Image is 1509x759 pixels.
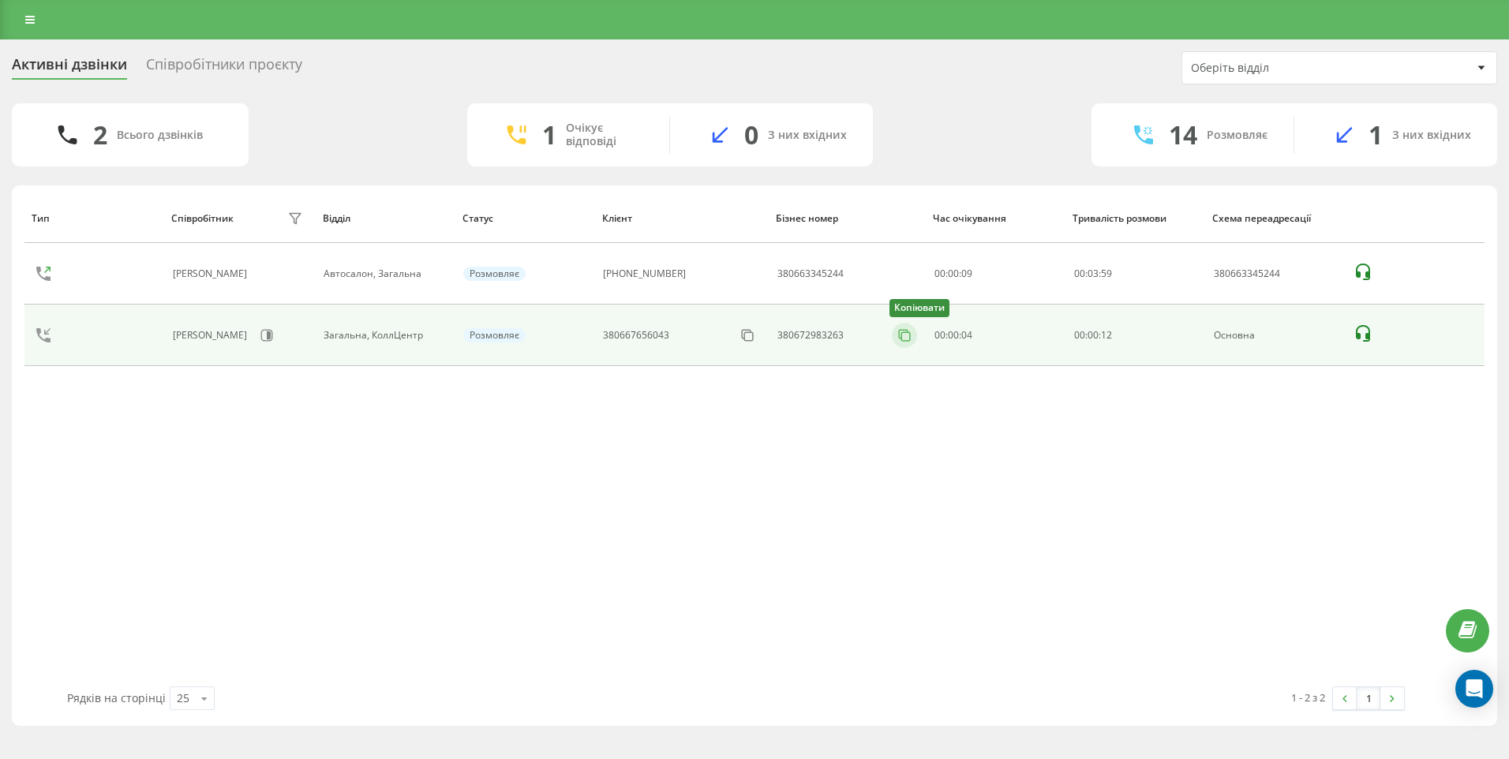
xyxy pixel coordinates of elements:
div: З них вхідних [768,129,847,142]
a: 1 [1357,687,1380,709]
div: [PERSON_NAME] [173,330,251,341]
span: 03 [1088,267,1099,280]
div: 1 - 2 з 2 [1291,690,1325,705]
span: 59 [1101,267,1112,280]
div: 14 [1169,120,1197,150]
div: [PHONE_NUMBER] [603,268,686,279]
div: Схема переадресації [1212,213,1337,224]
div: 380663345244 [1214,268,1336,279]
div: 2 [93,120,107,150]
div: Співробітники проєкту [146,56,302,80]
div: Тривалість розмови [1073,213,1197,224]
div: 25 [177,690,189,706]
div: Розмовляє [463,328,526,342]
span: 00 [1074,267,1085,280]
div: 1 [542,120,556,150]
div: : : [1074,330,1112,341]
div: Бізнес номер [776,213,919,224]
span: 00 [1074,328,1085,342]
div: Час очікування [933,213,1058,224]
div: Тип [32,213,156,224]
span: 00 [1088,328,1099,342]
div: З них вхідних [1392,129,1471,142]
div: Загальна, КоллЦентр [324,330,446,341]
span: 12 [1101,328,1112,342]
div: [PERSON_NAME] [173,268,251,279]
div: Співробітник [171,213,234,224]
div: Копіювати [889,299,949,317]
div: Очікує відповіді [566,122,646,148]
div: Автосалон, Загальна [324,268,446,279]
div: 00:00:09 [934,268,1057,279]
div: Відділ [323,213,447,224]
div: 00:00:04 [934,330,1057,341]
div: Статус [462,213,587,224]
div: Розмовляє [1207,129,1267,142]
div: : : [1074,268,1112,279]
div: Активні дзвінки [12,56,127,80]
div: 380667656043 [603,330,669,341]
div: 380672983263 [777,330,844,341]
div: Розмовляє [463,267,526,281]
div: Оберіть відділ [1191,62,1380,75]
div: 380663345244 [777,268,844,279]
div: 0 [744,120,758,150]
div: 1 [1369,120,1383,150]
div: Клієнт [602,213,762,224]
div: Основна [1214,330,1336,341]
span: Рядків на сторінці [67,690,166,705]
div: Всього дзвінків [117,129,203,142]
div: Open Intercom Messenger [1455,670,1493,708]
